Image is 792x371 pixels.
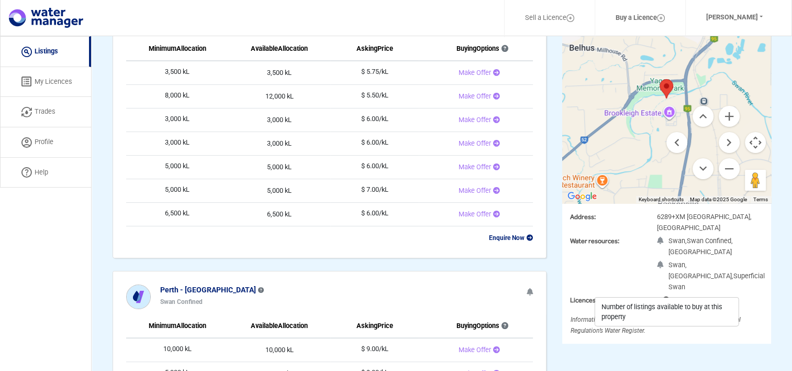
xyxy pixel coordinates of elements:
div: Number of listings available to buy at this property [595,298,739,326]
button: Zoom out [719,158,740,179]
td: 8,000 kL [126,84,229,108]
button: [PERSON_NAME] [693,6,776,29]
td: 3,500 kL [126,61,229,85]
span: 6289+XM [GEOGRAPHIC_DATA], [GEOGRAPHIC_DATA] [657,213,752,232]
span: Buying [443,322,476,330]
span: Swan, [668,261,687,269]
td: 5,000 kL [126,179,229,202]
th: Options [419,37,532,61]
td: 3,000 kL [229,108,330,132]
td: 10,000 kL [126,338,229,362]
td: $ 7.00/kL [330,179,419,202]
a: Open this area in Google Maps (opens a new window) [565,190,599,203]
img: icon%20blue.svg [127,285,150,309]
td: $ 5.50/kL [330,84,419,108]
button: Map camera controls [745,132,766,153]
span: Asking [356,322,377,330]
th: Available [229,37,330,61]
button: Drag Pegman onto the map to open Street View [745,170,766,191]
img: help icon [21,167,32,178]
button: Move left [666,132,687,153]
span: [GEOGRAPHIC_DATA], [668,272,733,280]
span: Allocation [176,45,206,52]
td: 10,000 kL [229,338,330,362]
td: 6,500 kL [126,202,229,226]
span: Make Offer [458,139,490,147]
th: Options [419,314,532,338]
span: Make Offer [458,69,490,77]
img: Layer_1.svg [657,14,665,22]
span: Asking [356,45,377,52]
span: Superficial Swan [668,272,765,291]
h3: Water resources: [570,237,659,245]
td: $ 6.00/kL [330,132,419,155]
td: 5,000 kL [229,179,330,202]
th: Minimum [126,314,229,338]
td: 5,000 kL [229,155,330,179]
span: Make Offer [458,116,490,124]
a: Sell a Licence [511,6,588,30]
span: Allocation [278,322,308,330]
span: Buying [443,45,476,52]
b: Swan Confined [160,298,203,305]
button: Move up [693,106,713,127]
span: [GEOGRAPHIC_DATA] [668,248,732,256]
img: trade icon [21,107,32,117]
img: logo.svg [9,8,83,28]
th: Price [330,314,419,338]
td: 3,500 kL [229,61,330,85]
span: Make Offer [458,187,490,194]
span: Map data ©2025 Google [690,197,747,202]
a: Buy a Licence [602,6,678,30]
span: Make Offer [458,92,490,100]
button: Keyboard shortcuts [639,196,684,203]
th: Available [229,314,330,338]
td: 3,000 kL [126,108,229,132]
img: licenses icon [21,77,32,87]
h3: Licences for trade: [570,296,659,304]
td: $ 6.00/kL [330,108,419,132]
td: 12,000 kL [229,84,330,108]
td: 3,000 kL [126,132,229,155]
button: Move right [719,132,740,153]
span: Swan, [668,237,687,245]
td: $ 5.75/kL [330,61,419,85]
span: Swan Confined, [687,237,733,245]
span: 9 [657,296,670,304]
button: Move down [693,158,713,179]
img: Layer_1.svg [566,14,574,22]
td: 6,500 kL [229,202,330,226]
button: Zoom in [719,106,740,127]
td: $ 9.00/kL [330,338,419,362]
th: Minimum [126,37,229,61]
th: Price [330,37,419,61]
td: $ 6.00/kL [330,202,419,226]
img: listing icon [21,47,32,57]
span: Make Offer [458,346,490,354]
h3: Address: [570,213,659,221]
span: Allocation [176,322,206,330]
img: Profile Icon [21,137,32,148]
span: Make Offer [458,210,490,218]
a: Enquire Now [489,234,533,242]
span: Information from the Department of Water and Environmental Regulation’s Water Register. [571,316,741,334]
span: Allocation [278,45,308,52]
td: $ 6.00/kL [330,155,419,179]
td: 3,000 kL [229,132,330,155]
span: Make Offer [458,163,490,171]
b: Perth - [GEOGRAPHIC_DATA] [160,286,256,294]
a: Terms (opens in new tab) [753,197,768,202]
img: Google [565,190,599,203]
td: 5,000 kL [126,155,229,179]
